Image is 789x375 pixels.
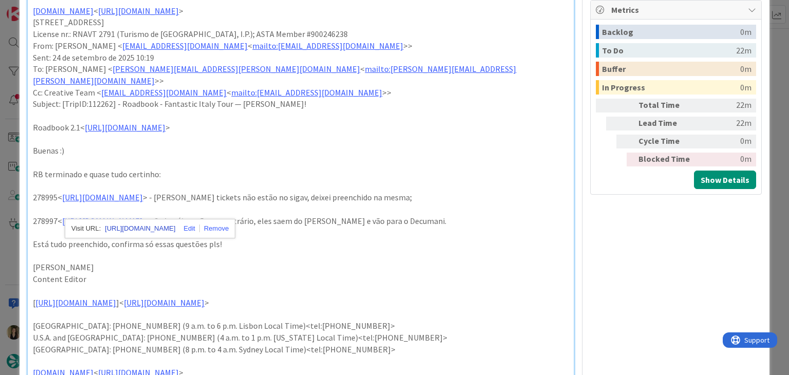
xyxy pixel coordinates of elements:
[33,297,568,309] p: [ ]< >
[611,4,743,16] span: Metrics
[33,40,568,52] p: From: [PERSON_NAME] < < >>
[98,6,179,16] a: [URL][DOMAIN_NAME]
[33,64,516,86] a: mailto:[PERSON_NAME][EMAIL_ADDRESS][PERSON_NAME][DOMAIN_NAME]
[33,98,568,110] p: Subject: [TripID:112262] - Roadbook - Fantastic Italy Tour — [PERSON_NAME]!
[33,87,568,99] p: Cc: Creative Team < < >>
[699,153,752,166] div: 0m
[33,6,93,16] a: [DOMAIN_NAME]
[33,16,568,28] p: [STREET_ADDRESS]
[252,41,403,51] a: mailto:[EMAIL_ADDRESS][DOMAIN_NAME]
[124,297,204,308] a: [URL][DOMAIN_NAME]
[699,99,752,113] div: 22m
[638,135,695,148] div: Cycle Time
[602,62,740,76] div: Buffer
[740,62,752,76] div: 0m
[736,43,752,58] div: 22m
[105,222,175,235] a: [URL][DOMAIN_NAME]
[33,261,568,273] p: [PERSON_NAME]
[33,28,568,40] p: License nr.: RNAVT 2791 (Turismo de [GEOGRAPHIC_DATA], I.P.); ASTA Member #900246238
[33,238,568,250] p: Está tudo preenchido, confirma só essas questões pls!
[740,80,752,95] div: 0m
[602,25,740,39] div: Backlog
[602,80,740,95] div: In Progress
[33,273,568,285] p: Content Editor
[33,192,568,203] p: 278995< > - [PERSON_NAME] tickets não estão no sigav, deixei preenchido na mesma;
[694,171,756,189] button: Show Details
[33,145,568,157] p: Buenas :)
[699,135,752,148] div: 0m
[33,344,568,355] p: [GEOGRAPHIC_DATA]: [PHONE_NUMBER] (8 p.m. to 4 a.m. Sydney Local Time)<tel:[PHONE_NUMBER]>
[33,168,568,180] p: RB terminado e quase tudo certinho:
[740,25,752,39] div: 0m
[35,297,116,308] a: [URL][DOMAIN_NAME]
[33,5,568,17] p: < >
[33,52,568,64] p: Sent: 24 de setembro de 2025 10:19
[602,43,736,58] div: To Do
[33,122,568,134] p: Roadbook 2.1< >
[638,117,695,130] div: Lead Time
[638,153,695,166] div: Blocked Time
[638,99,695,113] div: Total Time
[62,192,143,202] a: [URL][DOMAIN_NAME]
[112,64,360,74] a: [PERSON_NAME][EMAIL_ADDRESS][PERSON_NAME][DOMAIN_NAME]
[62,216,143,226] a: [URL][DOMAIN_NAME]
[33,332,568,344] p: U.S.A. and [GEOGRAPHIC_DATA]: [PHONE_NUMBER] (4 a.m. to 1 p.m. [US_STATE] Local Time)<tel:[PHONE_...
[699,117,752,130] div: 22m
[122,41,248,51] a: [EMAIL_ADDRESS][DOMAIN_NAME]
[33,63,568,86] p: To: [PERSON_NAME] < < >>
[33,320,568,332] p: [GEOGRAPHIC_DATA]: [PHONE_NUMBER] (9 a.m. to 6 p.m. Lisbon Local Time)<tel:[PHONE_NUMBER]>
[22,2,47,14] span: Support
[101,87,227,98] a: [EMAIL_ADDRESS][DOMAIN_NAME]
[85,122,165,133] a: [URL][DOMAIN_NAME]
[33,215,568,227] p: 278997< > - Os hotéis estão ao contrário, eles saem do [PERSON_NAME] e vão para o Decumani.
[231,87,382,98] a: mailto:[EMAIL_ADDRESS][DOMAIN_NAME]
